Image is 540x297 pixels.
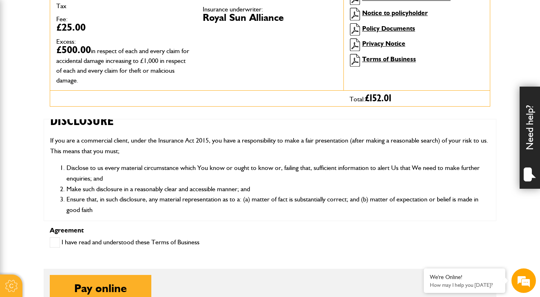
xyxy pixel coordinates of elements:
[362,25,415,32] a: Policy Documents
[50,237,199,248] label: I have read and understood these Terms of Business
[343,91,490,106] div: Total:
[50,227,490,234] p: Agreement
[430,274,499,281] div: We're Online!
[430,282,499,288] p: How may I help you today?
[56,16,190,22] dt: Fee:
[66,163,490,183] li: Disclose to us every material circumstance which You know or ought to know or, failing that, suff...
[66,184,490,194] li: Make such disclosure in a reasonably clear and accessible manner; and
[362,9,428,17] a: Notice to policyholder
[56,47,189,84] span: in respect of each and every claim for accidental damage increasing to £1,000 in respect of each ...
[66,194,490,215] li: Ensure that, in such disclosure, any material representation as to a: (a) matter of fact is subst...
[370,94,392,103] span: 152.01
[56,22,190,32] dd: £25.00
[520,87,540,189] div: Need help?
[362,40,405,47] a: Privacy Notice
[203,13,337,22] dd: Royal Sun Alliance
[203,6,337,13] dt: Insurance underwriter:
[365,94,392,103] span: £
[50,135,490,156] p: If you are a commercial client, under the Insurance Act 2015, you have a responsibility to make a...
[56,38,190,45] dt: Excess:
[56,45,190,84] dd: £500.00
[362,55,416,63] a: Terms of Business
